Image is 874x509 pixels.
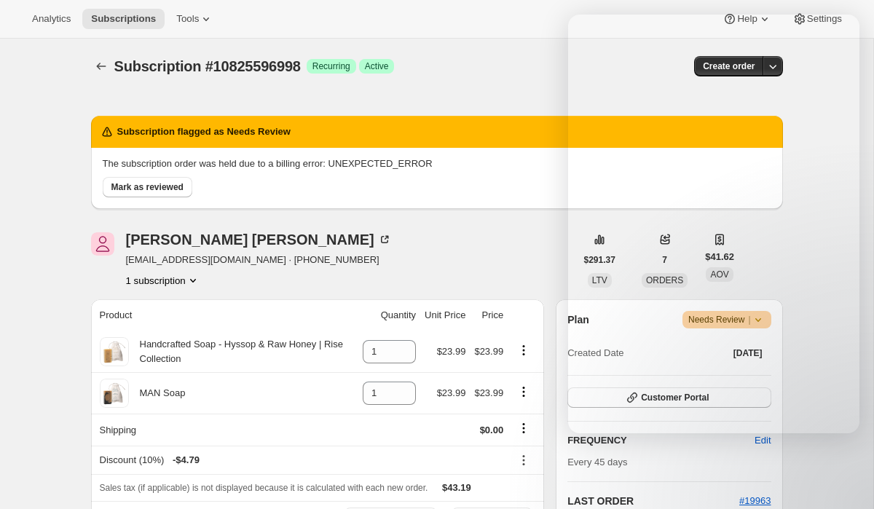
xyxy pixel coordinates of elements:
[100,483,428,493] span: Sales tax (if applicable) is not displayed because it is calculated with each new order.
[103,177,192,197] button: Mark as reviewed
[100,453,504,467] div: Discount (10%)
[126,253,392,267] span: [EMAIL_ADDRESS][DOMAIN_NAME] · [PHONE_NUMBER]
[23,9,79,29] button: Analytics
[567,494,739,508] h2: LAST ORDER
[567,433,755,448] h2: FREQUENCY
[129,337,355,366] div: Handcrafted Soap - Hyssop & Raw Honey | Rise Collection
[100,337,129,366] img: product img
[470,299,508,331] th: Price
[755,433,771,448] span: Edit
[474,346,503,357] span: $23.99
[103,157,771,171] p: The subscription order was held due to a billing error: UNEXPECTED_ERROR
[437,346,466,357] span: $23.99
[365,60,389,72] span: Active
[512,384,535,400] button: Product actions
[117,125,291,139] h2: Subscription flagged as Needs Review
[91,299,359,331] th: Product
[737,13,757,25] span: Help
[168,9,222,29] button: Tools
[512,420,535,436] button: Shipping actions
[512,342,535,358] button: Product actions
[129,386,186,401] div: MAN Soap
[784,9,851,29] button: Settings
[91,232,114,256] span: Timothy Jones
[173,453,200,467] span: - $4.79
[739,495,771,506] a: #19963
[114,58,301,74] span: Subscription #10825596998
[746,429,779,452] button: Edit
[111,181,184,193] span: Mark as reviewed
[714,9,780,29] button: Help
[567,457,627,467] span: Every 45 days
[358,299,420,331] th: Quantity
[32,13,71,25] span: Analytics
[807,13,842,25] span: Settings
[739,494,771,508] button: #19963
[82,9,165,29] button: Subscriptions
[420,299,470,331] th: Unit Price
[176,13,199,25] span: Tools
[100,379,129,408] img: product img
[437,387,466,398] span: $23.99
[480,425,504,435] span: $0.00
[568,15,859,433] iframe: Intercom live chat
[312,60,350,72] span: Recurring
[824,445,859,480] iframe: Intercom live chat
[91,13,156,25] span: Subscriptions
[474,387,503,398] span: $23.99
[442,482,471,493] span: $43.19
[91,414,359,446] th: Shipping
[126,232,392,247] div: [PERSON_NAME] [PERSON_NAME]
[126,273,200,288] button: Product actions
[91,56,111,76] button: Subscriptions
